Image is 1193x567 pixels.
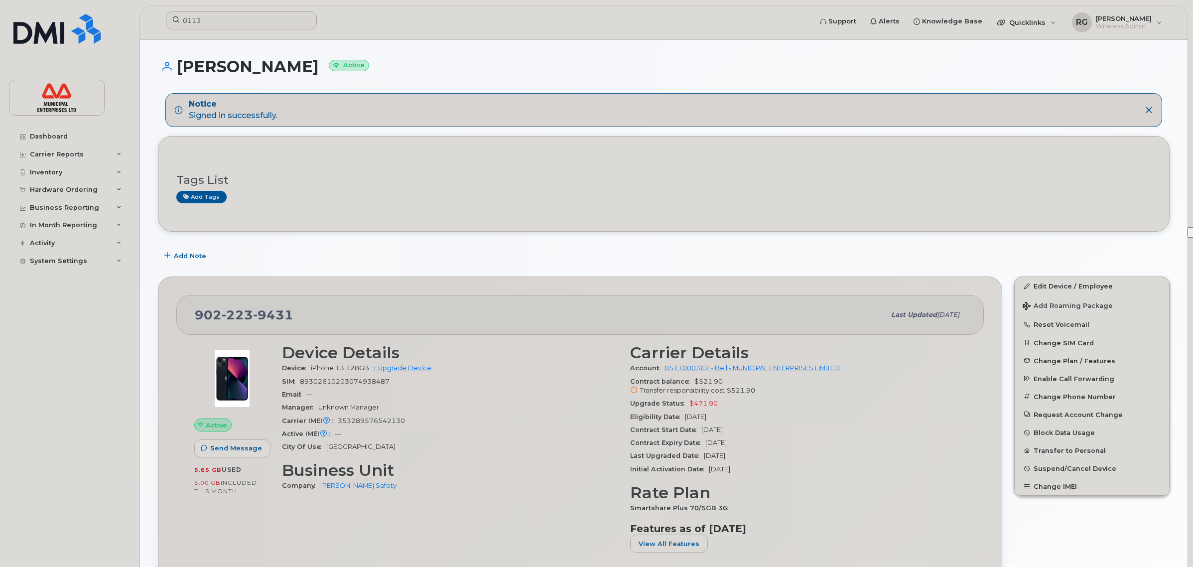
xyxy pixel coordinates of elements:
[326,443,396,450] span: [GEOGRAPHIC_DATA]
[282,391,306,398] span: Email
[630,426,701,433] span: Contract Start Date
[685,413,706,421] span: [DATE]
[282,443,326,450] span: City Of Use
[282,364,311,372] span: Device
[189,99,277,122] div: Signed in successfully.
[1034,375,1114,382] span: Enable Call Forwarding
[1015,370,1169,388] button: Enable Call Forwarding
[282,482,320,489] span: Company
[282,344,618,362] h3: Device Details
[194,466,222,473] span: 5.65 GB
[630,413,685,421] span: Eligibility Date
[1015,459,1169,477] button: Suspend/Cancel Device
[318,404,379,411] span: Unknown Manager
[194,479,257,495] span: included this month
[206,421,227,430] span: Active
[689,400,718,407] span: $471.90
[1034,357,1115,364] span: Change Plan / Features
[1015,441,1169,459] button: Transfer to Personal
[630,504,733,512] span: Smartshare Plus 70/5GB 36
[176,191,227,203] a: Add tags
[202,349,262,409] img: image20231002-3703462-1ig824h.jpeg
[1015,352,1169,370] button: Change Plan / Features
[282,404,318,411] span: Manager
[727,387,755,394] span: $521.90
[253,307,293,322] span: 9431
[640,387,725,394] span: Transfer responsibility cost
[176,174,1151,186] h3: Tags List
[1015,477,1169,495] button: Change IMEI
[194,439,270,457] button: Send Message
[1015,406,1169,424] button: Request Account Change
[282,417,338,425] span: Carrier IMEI
[630,523,966,535] h3: Features as of [DATE]
[1023,302,1113,311] span: Add Roaming Package
[158,247,215,265] button: Add Note
[891,311,937,318] span: Last updated
[630,452,704,459] span: Last Upgraded Date
[630,378,694,385] span: Contract balance
[329,60,369,71] small: Active
[630,378,966,396] span: $521.90
[306,391,313,398] span: —
[210,443,262,453] span: Send Message
[189,99,277,110] strong: Notice
[639,539,699,549] span: View All Features
[320,482,397,489] a: [PERSON_NAME] Safety
[222,307,253,322] span: 223
[194,479,221,486] span: 5.00 GB
[158,58,1170,75] h1: [PERSON_NAME]
[373,364,431,372] a: + Upgrade Device
[701,426,723,433] span: [DATE]
[630,439,705,446] span: Contract Expiry Date
[1015,277,1169,295] a: Edit Device / Employee
[704,452,725,459] span: [DATE]
[282,461,618,479] h3: Business Unit
[1015,315,1169,333] button: Reset Voicemail
[709,465,730,473] span: [DATE]
[1015,334,1169,352] button: Change SIM Card
[1015,295,1169,315] button: Add Roaming Package
[1034,465,1116,472] span: Suspend/Cancel Device
[937,311,959,318] span: [DATE]
[630,364,664,372] span: Account
[338,417,405,425] span: 353289576542130
[195,307,293,322] span: 902
[174,251,206,261] span: Add Note
[630,465,709,473] span: Initial Activation Date
[282,430,335,437] span: Active IMEI
[664,364,840,372] a: 0511000362 - Bell - MUNICIPAL ENTERPRISES LIMITED
[311,364,369,372] span: iPhone 13 128GB
[630,344,966,362] h3: Carrier Details
[222,466,242,473] span: used
[1015,388,1169,406] button: Change Phone Number
[630,400,689,407] span: Upgrade Status
[300,378,390,385] span: 89302610203074938487
[630,535,708,553] button: View All Features
[705,439,727,446] span: [DATE]
[335,430,341,437] span: —
[1015,424,1169,441] button: Block Data Usage
[630,484,966,502] h3: Rate Plan
[282,378,300,385] span: SIM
